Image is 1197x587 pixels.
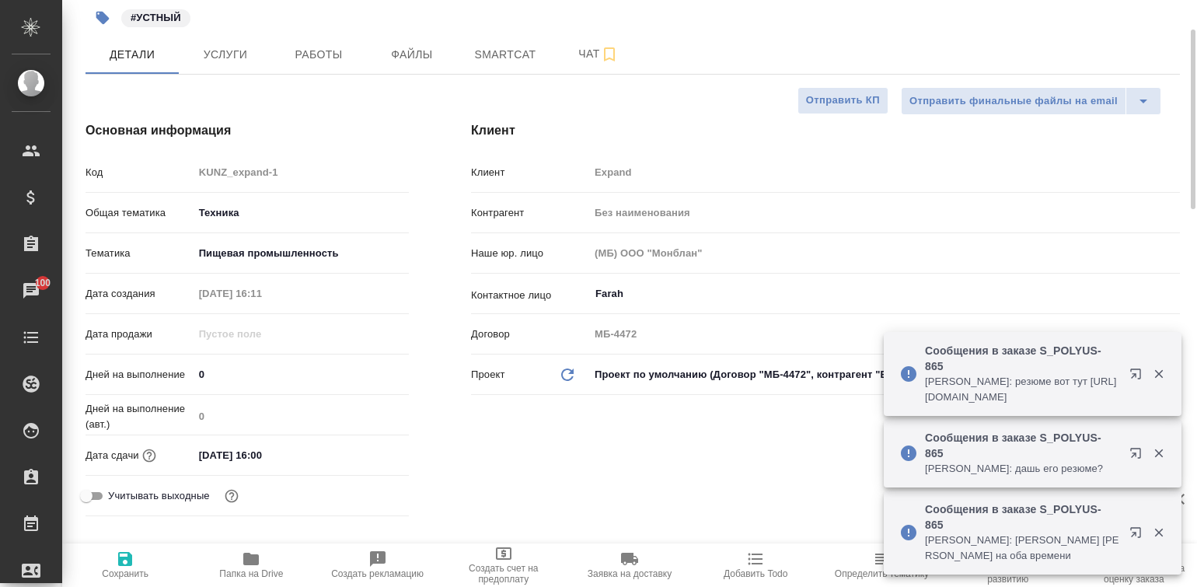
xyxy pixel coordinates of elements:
button: Отправить финальные файлы на email [901,87,1126,115]
button: Добавить тэг [85,1,120,35]
p: Контрагент [471,205,589,221]
button: Папка на Drive [188,543,314,587]
span: Smartcat [468,45,543,65]
h4: Основная информация [85,121,409,140]
span: Добавить Todo [724,568,787,579]
input: Пустое поле [194,282,330,305]
button: Сохранить [62,543,188,587]
input: Пустое поле [194,405,409,428]
button: Создать рекламацию [314,543,440,587]
p: Сообщения в заказе S_POLYUS-865 [925,343,1119,374]
button: Добавить Todo [693,543,818,587]
span: Детали [95,45,169,65]
button: Закрыть [1143,526,1174,540]
span: Определить тематику [835,568,929,579]
p: Проект [471,367,505,383]
p: [PERSON_NAME]: [PERSON_NAME] [PERSON_NAME] на оба времени [925,533,1119,564]
span: Папка на Drive [219,568,283,579]
div: Проект по умолчанию (Договор "МБ-4472", контрагент "Без наименования") [589,362,1180,388]
button: Открыть в новой вкладке [1120,438,1157,475]
button: Открыть в новой вкладке [1120,358,1157,396]
p: Наше юр. лицо [471,246,589,261]
p: Клиент [471,165,589,180]
button: Заявка на доставку [567,543,693,587]
button: Если добавить услуги и заполнить их объемом, то дата рассчитается автоматически [139,445,159,466]
span: Создать рекламацию [331,568,424,579]
button: Создать счет на предоплату [441,543,567,587]
div: Техника [194,200,409,226]
button: Выбери, если сб и вс нужно считать рабочими днями для выполнения заказа. [222,486,242,506]
p: Контактное лицо [471,288,589,303]
p: [PERSON_NAME]: резюме вот тут [URL][DOMAIN_NAME] [925,374,1119,405]
span: 100 [26,275,61,291]
p: Дата создания [85,286,194,302]
span: Учитывать выходные [108,488,210,504]
input: Пустое поле [194,323,330,345]
button: Отправить КП [797,87,888,114]
p: Сообщения в заказе S_POLYUS-865 [925,430,1119,461]
span: Услуги [188,45,263,65]
p: Сообщения в заказе S_POLYUS-865 [925,501,1119,533]
h4: Клиент [471,121,1180,140]
svg: Подписаться [600,45,619,64]
p: [PERSON_NAME]: дашь его резюме? [925,461,1119,477]
input: Пустое поле [194,161,409,183]
p: #УСТНЫЙ [131,10,181,26]
span: Отправить КП [806,92,880,110]
button: Open [1171,292,1174,295]
button: Закрыть [1143,367,1174,381]
input: Пустое поле [589,323,1180,345]
div: Пищевая промышленность [194,240,409,267]
p: Код [85,165,194,180]
span: Создать счет на предоплату [450,563,557,585]
span: Заявка на доставку [588,568,672,579]
button: Открыть в новой вкладке [1120,517,1157,554]
input: Пустое поле [589,201,1180,224]
p: Договор [471,327,589,342]
input: Пустое поле [589,161,1180,183]
span: Сохранить [102,568,148,579]
button: Определить тематику [818,543,944,587]
span: Работы [281,45,356,65]
span: Отправить финальные файлы на email [909,93,1118,110]
input: ✎ Введи что-нибудь [194,444,330,466]
input: ✎ Введи что-нибудь [194,363,409,386]
p: Дата сдачи [85,448,139,463]
input: Пустое поле [589,242,1180,264]
p: Дней на выполнение (авт.) [85,401,194,432]
span: Файлы [375,45,449,65]
p: Дней на выполнение [85,367,194,383]
p: Общая тематика [85,205,194,221]
div: split button [901,87,1161,115]
a: 100 [4,271,58,310]
button: Закрыть [1143,446,1174,460]
p: Тематика [85,246,194,261]
span: Чат [561,44,636,64]
p: Дата продажи [85,327,194,342]
span: УСТНЫЙ [120,10,192,23]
